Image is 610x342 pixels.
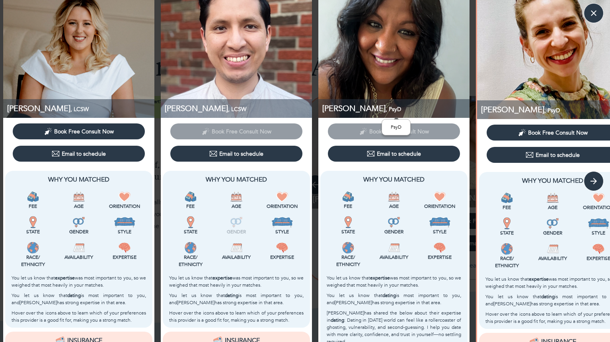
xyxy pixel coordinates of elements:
span: This provider has not yet shared their calendar link. Please email the provider to schedule [170,127,302,135]
p: LCSW [7,103,154,114]
img: Expertise [119,242,131,254]
div: Email to schedule [209,150,263,158]
p: State [327,228,369,235]
p: Orientation [261,203,304,210]
img: Fee [185,191,197,203]
p: Expertise [261,254,304,261]
div: This provider is licensed to work in your state. [327,216,369,235]
p: Expertise [103,254,146,261]
div: Email to schedule [367,150,421,158]
p: Fee [485,204,528,211]
p: Style [261,228,304,235]
b: dating [67,292,81,299]
span: , PsyD [386,106,401,113]
p: Hover over the icons above to learn which of your preferences this provider is a good fit for, ma... [169,309,304,324]
span: , LCSW [70,106,89,113]
p: Race/ Ethnicity [327,254,369,268]
img: Age [547,192,559,204]
p: You let us know that is most important to you, and [PERSON_NAME] has strong expertise in that area. [169,292,304,306]
img: Race/<br />Ethnicity [501,243,513,255]
img: Expertise [434,242,446,254]
div: This provider is licensed to work in your state. [485,217,528,236]
p: Hover over the icons above to learn which of your preferences this provider is a good fit for, ma... [12,309,146,324]
button: Email to schedule [328,146,460,162]
p: Style [419,228,461,235]
img: State [501,217,513,229]
div: Email to schedule [52,150,106,158]
img: Age [230,191,242,203]
img: Orientation [119,191,131,203]
img: Fee [501,192,513,204]
img: Race/<br />Ethnicity [342,242,354,254]
button: Book Free Consult Now [13,123,145,139]
p: Availability [372,254,415,261]
p: You let us know that is most important to you, and [PERSON_NAME] has strong expertise in that area. [12,292,146,306]
span: Book Free Consult Now [54,128,114,135]
img: Orientation [276,191,288,203]
p: Why You Matched [169,175,304,184]
img: Age [388,191,400,203]
button: Email to schedule [170,146,302,162]
p: Age [372,203,415,210]
b: expertise [55,275,75,281]
img: Expertise [276,242,288,254]
p: You let us know that was most important to you, so we weighed that most heavily in your matches. [169,274,304,289]
img: Style [114,216,136,228]
div: PsyD [382,119,411,135]
p: State [12,228,54,235]
img: Gender [388,216,400,228]
p: Gender [531,229,574,236]
img: Race/<br />Ethnicity [185,242,197,254]
img: Availability [73,242,85,254]
p: Race/ Ethnicity [169,254,212,268]
img: Style [271,216,293,228]
p: You let us know that is most important to you, and [PERSON_NAME] has strong expertise in that area. [327,292,461,306]
p: Gender [215,228,257,235]
img: State [342,216,354,228]
p: Availability [531,255,574,262]
p: Race/ Ethnicity [12,254,54,268]
p: Fee [169,203,212,210]
span: , LCSW [228,106,246,113]
span: Book Free Consult Now [528,129,588,137]
p: Orientation [419,203,461,210]
p: State [485,229,528,236]
img: Orientation [434,191,446,203]
img: Fee [27,191,39,203]
p: Style [103,228,146,235]
b: dating [541,293,555,300]
b: expertise [529,276,549,282]
img: Fee [342,191,354,203]
div: This provider is licensed to work in your state. [169,216,212,235]
p: Age [531,204,574,211]
img: Gender [230,216,242,228]
p: Fee [12,203,54,210]
img: Availability [230,242,242,254]
img: State [185,216,197,228]
b: expertise [212,275,232,281]
img: Availability [388,242,400,254]
p: LCSW [165,103,312,114]
img: Expertise [592,243,604,255]
p: Why You Matched [12,175,146,184]
p: Fee [327,203,369,210]
img: Gender [73,216,85,228]
p: Availability [215,254,257,261]
p: [PERSON_NAME] [322,103,470,114]
img: Style [588,217,610,229]
b: dating [331,317,344,323]
div: Email to schedule [526,151,580,159]
img: State [27,216,39,228]
p: Gender [372,228,415,235]
p: You let us know that was most important to you, so we weighed that most heavily in your matches. [327,274,461,289]
p: Why You Matched [327,175,461,184]
p: State [169,228,212,235]
p: Age [215,203,257,210]
p: Age [57,203,100,210]
p: Gender [57,228,100,235]
p: Orientation [103,203,146,210]
button: Email to schedule [13,146,145,162]
p: Race/ Ethnicity [485,255,528,269]
p: Expertise [419,254,461,261]
img: Orientation [592,192,604,204]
